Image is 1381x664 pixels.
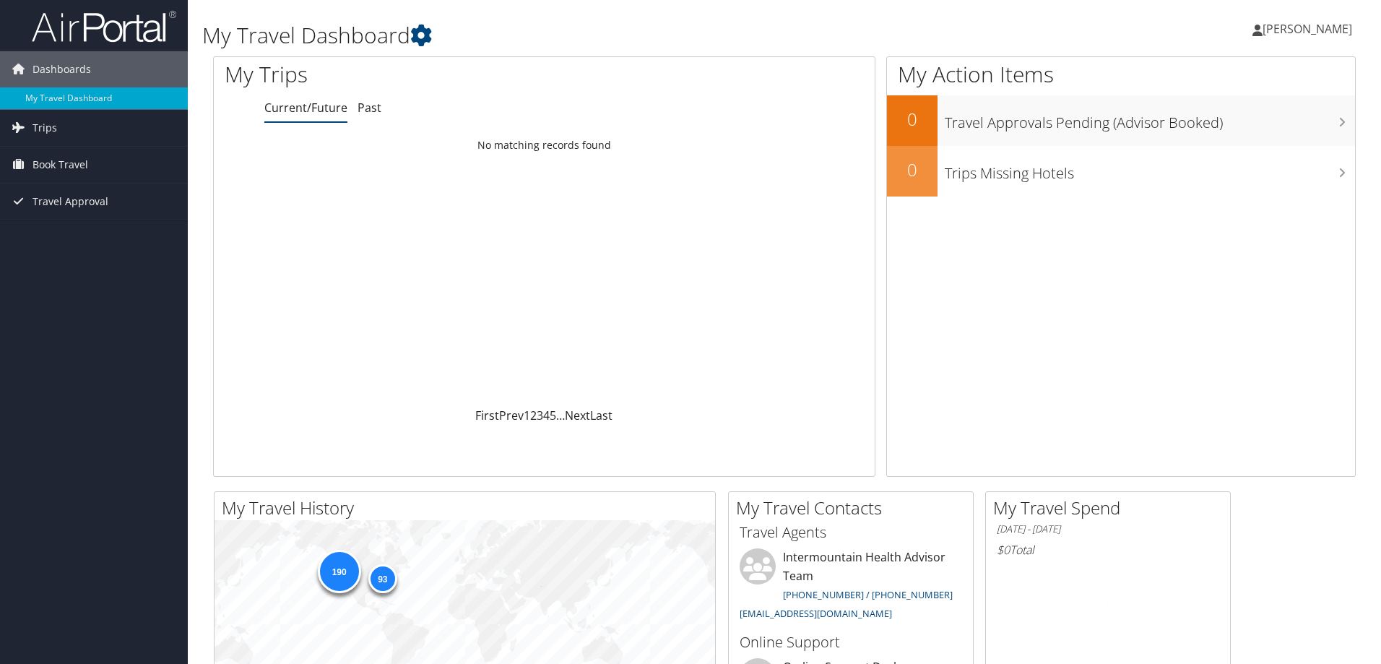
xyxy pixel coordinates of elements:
a: 4 [543,408,550,423]
a: 1 [524,408,530,423]
a: 2 [530,408,537,423]
span: Dashboards [33,51,91,87]
h2: My Travel History [222,496,715,520]
h3: Travel Approvals Pending (Advisor Booked) [945,105,1355,133]
a: Prev [499,408,524,423]
h2: 0 [887,158,938,182]
h6: Total [997,542,1219,558]
span: Travel Approval [33,184,108,220]
h1: My Action Items [887,59,1355,90]
h1: My Travel Dashboard [202,20,979,51]
a: Current/Future [264,100,347,116]
span: [PERSON_NAME] [1263,21,1352,37]
span: $0 [997,542,1010,558]
h3: Travel Agents [740,522,962,543]
h2: My Travel Spend [993,496,1230,520]
div: 190 [317,550,360,593]
a: First [475,408,499,423]
a: 5 [550,408,556,423]
h3: Online Support [740,632,962,652]
a: 3 [537,408,543,423]
a: Next [565,408,590,423]
span: Book Travel [33,147,88,183]
h1: My Trips [225,59,589,90]
a: [EMAIL_ADDRESS][DOMAIN_NAME] [740,607,892,620]
a: Past [358,100,381,116]
div: 93 [368,564,397,593]
td: No matching records found [214,132,875,158]
li: Intermountain Health Advisor Team [732,548,969,626]
img: airportal-logo.png [32,9,176,43]
span: … [556,408,565,423]
h6: [DATE] - [DATE] [997,522,1219,536]
h2: My Travel Contacts [736,496,973,520]
a: [PERSON_NAME] [1252,7,1367,51]
h2: 0 [887,107,938,131]
a: [PHONE_NUMBER] / [PHONE_NUMBER] [783,588,953,601]
span: Trips [33,110,57,146]
h3: Trips Missing Hotels [945,156,1355,184]
a: 0Travel Approvals Pending (Advisor Booked) [887,95,1355,146]
a: 0Trips Missing Hotels [887,146,1355,197]
a: Last [590,408,612,423]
